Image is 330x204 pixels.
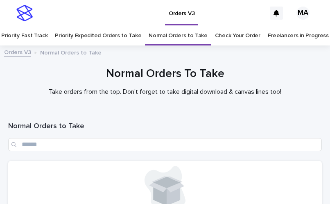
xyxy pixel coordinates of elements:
[215,26,260,45] a: Check Your Order
[296,7,310,20] div: MA
[268,26,329,45] a: Freelancers in Progress
[8,66,322,82] h1: Normal Orders To Take
[16,5,33,21] img: stacker-logo-s-only.png
[8,122,322,131] h1: Normal Orders to Take
[4,47,31,57] a: Orders V3
[40,48,102,57] p: Normal Orders to Take
[149,26,208,45] a: Normal Orders to Take
[8,138,322,151] input: Search
[8,88,322,96] p: Take orders from the top. Don't forget to take digital download & canvas lines too!
[55,26,141,45] a: Priority Expedited Orders to Take
[1,26,47,45] a: Priority Fast Track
